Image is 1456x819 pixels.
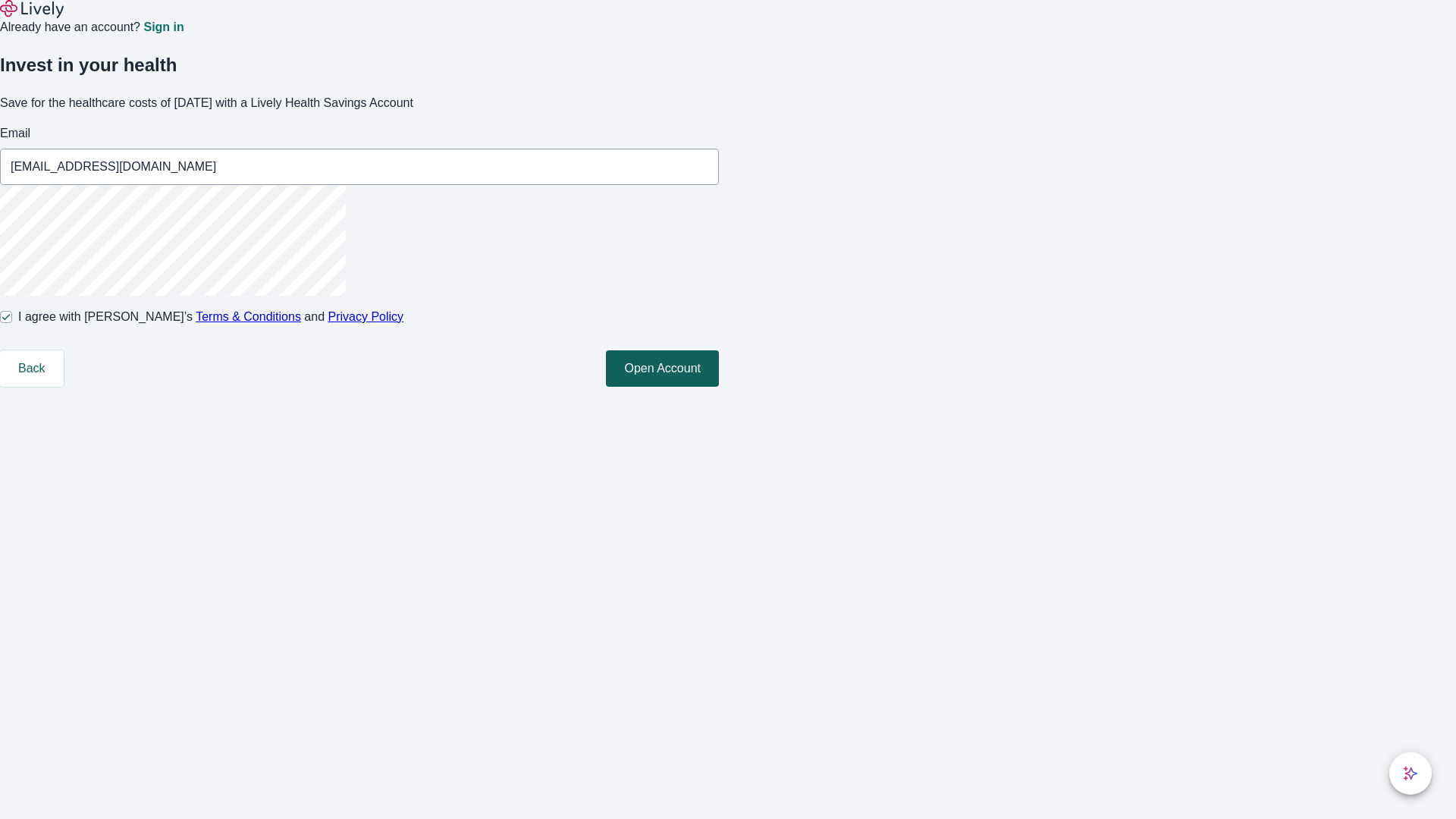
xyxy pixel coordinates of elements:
span: I agree with [PERSON_NAME]’s and [18,308,403,326]
a: Terms & Conditions [196,310,301,323]
svg: Lively AI Assistant [1403,766,1418,781]
button: chat [1389,752,1432,795]
a: Sign in [143,21,184,33]
a: Privacy Policy [328,310,404,323]
button: Open Account [606,350,719,387]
